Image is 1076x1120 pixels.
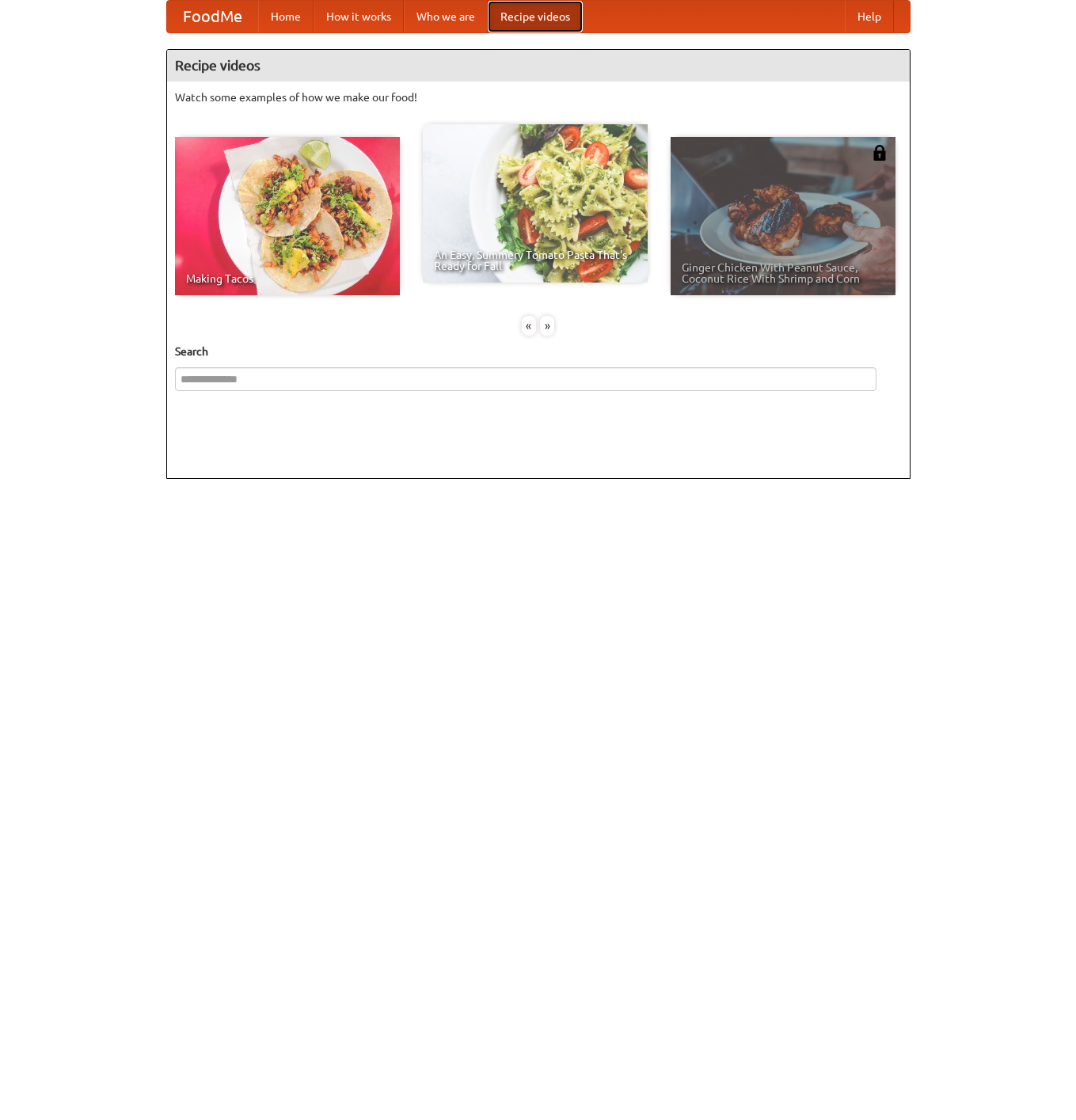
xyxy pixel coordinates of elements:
a: How it works [314,1,404,32]
p: Watch some examples of how we make our food! [175,89,902,105]
span: Making Tacos [186,273,389,284]
div: « [522,316,536,336]
img: 483408.png [872,145,888,161]
div: » [540,316,554,336]
span: An Easy, Summery Tomato Pasta That's Ready for Fall [434,249,637,271]
h5: Search [175,344,902,359]
a: Who we are [404,1,488,32]
a: Help [845,1,894,32]
a: An Easy, Summery Tomato Pasta That's Ready for Fall [423,124,648,283]
a: FoodMe [167,1,258,32]
a: Home [258,1,314,32]
a: Making Tacos [175,137,400,295]
h4: Recipe videos [167,50,910,82]
a: Recipe videos [488,1,583,32]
